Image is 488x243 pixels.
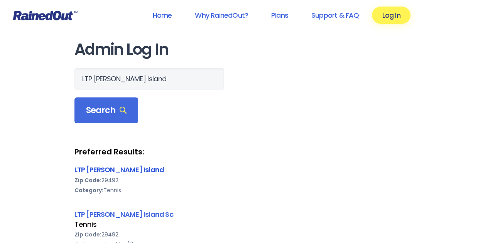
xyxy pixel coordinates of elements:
h1: Admin Log In [74,41,414,58]
b: Category: [74,186,103,194]
span: Search [86,105,127,116]
a: Support & FAQ [301,7,369,24]
strong: Preferred Results: [74,147,414,157]
div: Tennis [74,220,414,230]
div: 29492 [74,230,414,240]
div: Tennis [74,185,414,195]
a: LTP [PERSON_NAME] Island [74,165,164,174]
b: Zip Code: [74,176,101,184]
a: Why RainedOut? [185,7,258,24]
input: Search Orgs… [74,68,224,90]
div: 29492 [74,175,414,185]
div: LTP [PERSON_NAME] Island [74,164,414,175]
a: Plans [261,7,298,24]
div: Search [74,97,138,124]
b: Zip Code: [74,231,101,238]
div: LTP [PERSON_NAME] Island Sc [74,209,414,220]
a: LTP [PERSON_NAME] Island Sc [74,209,173,219]
a: Home [142,7,182,24]
a: Log In [372,7,410,24]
